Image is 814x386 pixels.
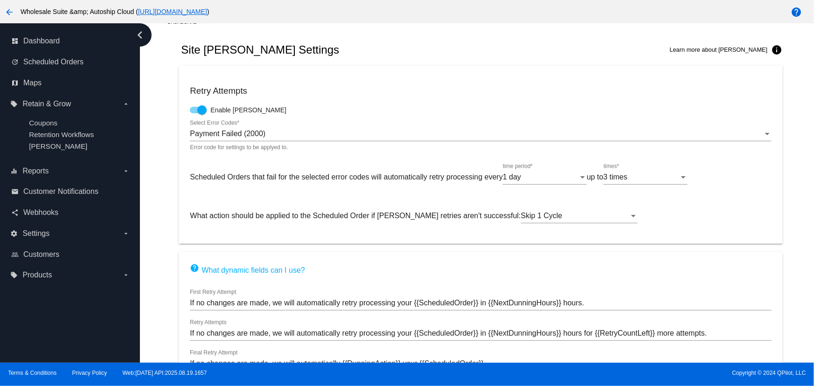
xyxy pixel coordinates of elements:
a: Terms & Conditions [8,370,56,376]
span: Webhooks [23,208,58,217]
mat-icon: help [791,7,802,18]
a: Retention Workflows [29,131,94,138]
span: Dashboard [23,37,60,45]
a: [URL][DOMAIN_NAME] [138,8,207,15]
i: arrow_drop_down [122,271,130,279]
input: Final Retry Attempt [190,359,771,368]
span: Skip 1 Cycle [521,212,563,220]
span: Retain & Grow [22,100,71,108]
h3: Retry Attempts [190,86,771,96]
mat-select: Select Error Codes [190,130,771,138]
a: dashboard Dashboard [11,34,130,48]
span: Customers [23,250,59,259]
i: local_offer [10,100,18,108]
span: Reports [22,167,49,175]
span: Enable [PERSON_NAME] [210,105,286,115]
i: email [11,188,19,195]
div: Error code for settings to be applyed to. [190,145,288,151]
a: share Webhooks [11,205,130,220]
span: Maps [23,79,42,87]
i: update [11,58,19,66]
span: Products [22,271,52,279]
span: Payment Failed (2000) [190,130,265,138]
a: Coupons [29,119,57,127]
h2: Site [PERSON_NAME] Settings [181,43,339,56]
i: arrow_drop_down [122,230,130,237]
input: First Retry Attempt [190,299,771,307]
mat-icon: help [190,263,199,275]
i: map [11,79,19,87]
input: Retry Attempts [190,329,771,338]
a: map Maps [11,76,130,90]
i: local_offer [10,271,18,279]
i: people_outline [11,251,19,258]
i: arrow_drop_down [122,167,130,175]
div: What action should be applied to the Scheduled Order if [PERSON_NAME] retries aren't successful: [190,202,771,233]
span: Wholesale Suite &amp; Autoship Cloud ( ) [21,8,209,15]
span: 1 day [503,173,521,181]
mat-select: time period [503,173,587,181]
mat-icon: info [772,44,783,55]
i: dashboard [11,37,19,45]
span: Customer Notifications [23,187,98,196]
span: Scheduled Orders [23,58,83,66]
span: Settings [22,229,49,238]
i: arrow_drop_down [122,100,130,108]
a: Privacy Policy [72,370,107,376]
a: people_outline Customers [11,247,130,262]
i: share [11,209,19,216]
div: Scheduled Orders that fail for the selected error codes will automatically retry processing every... [190,164,771,194]
i: chevron_left [132,28,147,42]
i: settings [10,230,18,237]
span: Learn more about [PERSON_NAME] [670,46,768,53]
i: equalizer [10,167,18,175]
a: update Scheduled Orders [11,55,130,69]
mat-icon: arrow_back [4,7,15,18]
a: Web:[DATE] API:2025.08.19.1657 [123,370,207,376]
mat-select: times [604,173,688,181]
span: Copyright © 2024 QPilot, LLC [415,370,806,376]
a: What dynamic fields can I use? [190,266,305,274]
a: [PERSON_NAME] [29,142,87,150]
a: email Customer Notifications [11,184,130,199]
span: 3 times [604,173,628,181]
